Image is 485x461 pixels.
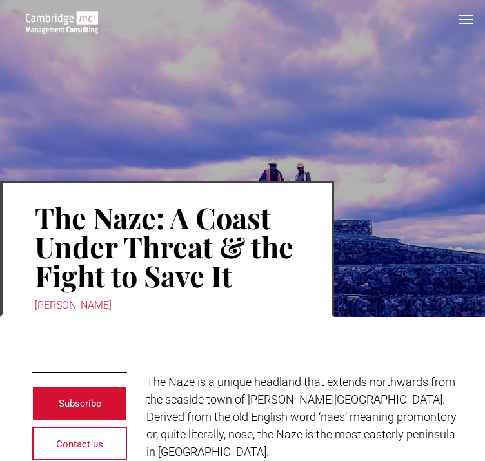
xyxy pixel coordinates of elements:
[59,387,101,420] span: Subscribe
[56,428,103,460] span: Contact us
[35,296,299,314] div: [PERSON_NAME]
[453,6,479,32] button: menu
[26,13,98,26] a: Your Business Transformed | Cambridge Management Consulting
[26,11,98,34] img: Cambridge Management Logo
[32,427,127,460] a: Contact us
[146,375,457,458] span: The Naze is a unique headland that extends northwards from the seaside town of [PERSON_NAME][GEOG...
[32,387,127,420] a: Subscribe
[35,201,299,291] h1: The Naze: A Coast Under Threat & the Fight to Save It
